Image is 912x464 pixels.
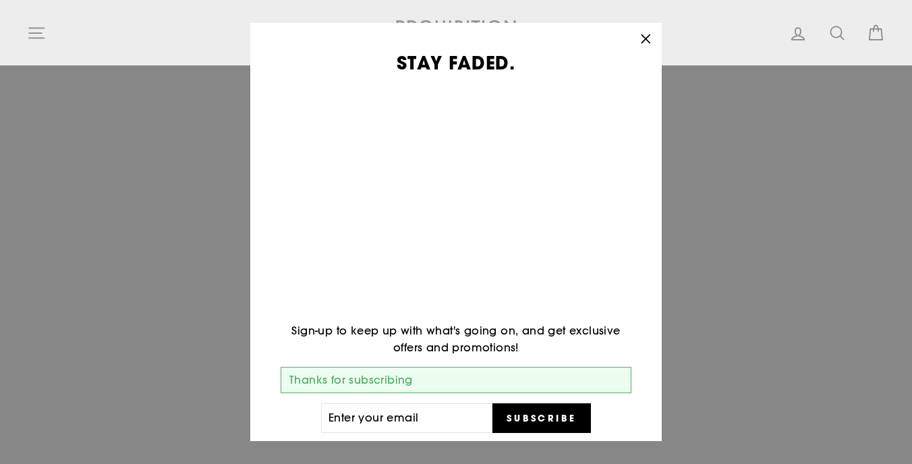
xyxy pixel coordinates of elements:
h3: STAY FADED. [281,53,631,71]
span: Subscribe [507,412,577,424]
input: Enter your email [321,403,492,433]
button: Subscribe [492,403,591,433]
p: Sign-up to keep up with what's going on, and get exclusive offers and promotions! [281,322,631,357]
div: Thanks for subscribing [281,367,631,394]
